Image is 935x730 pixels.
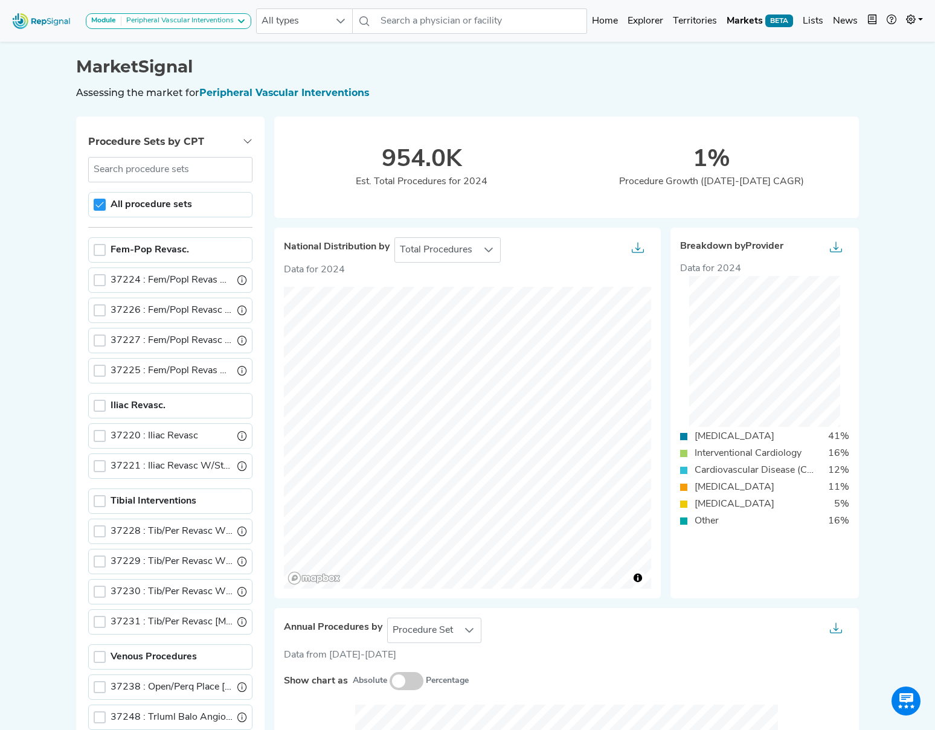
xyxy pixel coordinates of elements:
label: Tib/Per Revasc Stent & Ather [111,615,233,629]
label: Tib/Per Revasc W/Tla [111,524,233,539]
a: Mapbox logo [288,571,341,585]
div: Data for 2024 [680,261,849,276]
label: Fem/Popl Revasc W/Stent [111,303,233,318]
label: Tib/Per Revasc W/Stent [111,584,233,599]
span: Annual Procedures by [284,622,382,633]
label: Fem/Popl Revasc Stnt & Ather [111,333,233,348]
span: Breakdown by [680,241,783,252]
div: Data from [DATE]-[DATE] [284,648,849,662]
div: 12% [821,463,856,478]
label: Iliac Revasc [111,429,198,443]
button: Export as... [823,618,849,642]
button: Procedure Sets by CPT [76,126,265,157]
div: Other [687,514,726,528]
label: Iliac Revasc W/Stent [111,459,233,473]
a: Home [587,9,623,33]
button: Intel Book [863,9,882,33]
label: All procedure sets [111,197,192,212]
small: Percentage [426,674,469,687]
div: 954.0K [277,146,567,174]
button: Toggle attribution [631,571,645,585]
span: Procedure Growth ([DATE]-[DATE] CAGR) [619,177,804,187]
button: Export as... [625,238,651,262]
span: Provider [745,242,783,251]
div: 5% [827,497,856,511]
p: Data for 2024 [284,263,651,277]
span: National Distribution by [284,242,390,253]
a: MarketsBETA [722,9,798,33]
label: Tib/Per Revasc W/Ather [111,554,233,569]
input: Search a physician or facility [376,8,588,34]
label: Venous Procedures [111,650,197,664]
div: 41% [821,429,856,444]
label: Fem-Pop Revasc. [111,243,189,257]
div: 16% [821,446,856,461]
span: BETA [765,14,793,27]
div: 11% [821,480,856,495]
div: Cardiovascular Disease (Cardiology) [687,463,821,478]
div: Peripheral Vascular Interventions [121,16,234,26]
label: Fem/Popl Revas W/Tla [111,273,233,287]
span: Est. Total Procedures for 2024 [356,177,487,187]
label: Fem/Popl Revas W/Ather [111,363,233,378]
span: Procedure Set [388,618,458,642]
label: Open/Perq Place Stent Same [111,680,233,694]
canvas: Map [284,287,651,589]
div: Interventional Cardiology [687,446,809,461]
span: Toggle attribution [634,571,641,584]
a: Territories [668,9,722,33]
span: Peripheral Vascular Interventions [199,87,369,98]
span: All types [257,9,329,33]
label: Tibial Interventions [111,494,196,508]
a: News [828,9,863,33]
label: Show chart as [284,674,348,688]
strong: Module [91,17,116,24]
a: Explorer [623,9,668,33]
input: Search procedure sets [88,157,252,182]
small: Absolute [353,674,387,687]
button: ModulePeripheral Vascular Interventions [86,13,251,29]
h6: Assessing the market for [76,87,859,98]
label: Iliac Revasc. [111,399,165,413]
button: Export as... [823,237,849,261]
div: [MEDICAL_DATA] [687,497,782,511]
div: 16% [821,514,856,528]
div: [MEDICAL_DATA] [687,480,782,495]
a: Lists [798,9,828,33]
h1: MarketSignal [76,57,859,77]
div: [MEDICAL_DATA] [687,429,782,444]
div: 1% [567,146,856,174]
span: Total Procedures [395,238,477,262]
label: Trluml Balo Angiop 1St Vein [111,710,233,725]
span: Procedure Sets by CPT [88,136,204,147]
